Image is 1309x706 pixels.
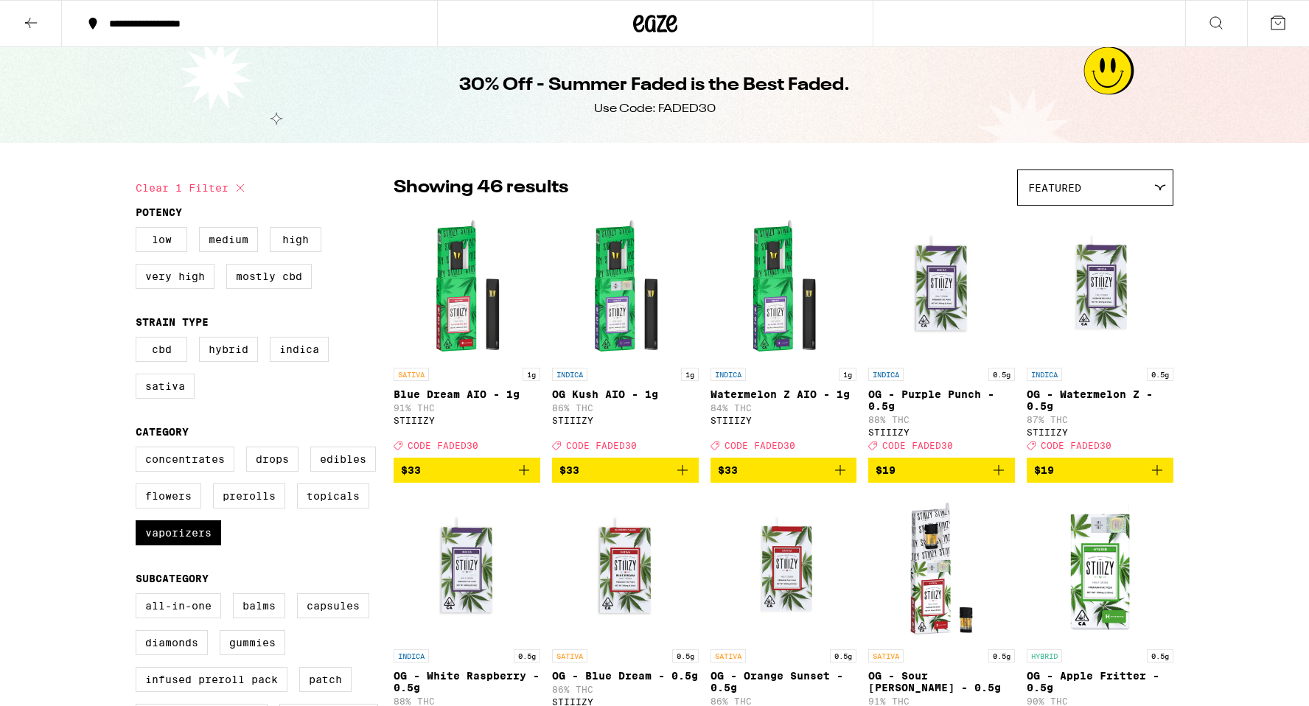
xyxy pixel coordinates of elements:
[711,213,857,360] img: STIIIZY - Watermelon Z AIO - 1g
[868,649,904,663] p: SATIVA
[868,368,904,381] p: INDICA
[1034,464,1054,476] span: $19
[1027,696,1173,706] p: 90% THC
[401,464,421,476] span: $33
[868,458,1015,483] button: Add to bag
[136,483,201,508] label: Flowers
[136,206,182,218] legend: Potency
[711,696,857,706] p: 86% THC
[882,441,953,450] span: CODE FADED30
[136,520,221,545] label: Vaporizers
[136,667,287,692] label: Infused Preroll Pack
[552,416,699,425] div: STIIIZY
[299,667,352,692] label: Patch
[220,630,285,655] label: Gummies
[1027,388,1173,412] p: OG - Watermelon Z - 0.5g
[1027,368,1062,381] p: INDICA
[552,494,699,642] img: STIIIZY - OG - Blue Dream - 0.5g
[672,649,699,663] p: 0.5g
[988,368,1015,381] p: 0.5g
[310,447,376,472] label: Edibles
[1027,458,1173,483] button: Add to bag
[868,213,1015,360] img: STIIIZY - OG - Purple Punch - 0.5g
[594,101,716,117] div: Use Code: FADED30
[868,427,1015,437] div: STIIIZY
[552,649,587,663] p: SATIVA
[213,483,285,508] label: Prerolls
[566,441,637,450] span: CODE FADED30
[459,73,850,98] h1: 30% Off - Summer Faded is the Best Faded.
[394,403,540,413] p: 91% THC
[839,368,856,381] p: 1g
[394,696,540,706] p: 88% THC
[868,670,1015,693] p: OG - Sour [PERSON_NAME] - 0.5g
[1147,649,1173,663] p: 0.5g
[394,213,540,360] img: STIIIZY - Blue Dream AIO - 1g
[1027,670,1173,693] p: OG - Apple Fritter - 0.5g
[394,416,540,425] div: STIIIZY
[1027,494,1173,642] img: STIIIZY - OG - Apple Fritter - 0.5g
[868,494,1015,642] img: STIIIZY - OG - Sour Tangie - 0.5g
[711,388,857,400] p: Watermelon Z AIO - 1g
[136,593,221,618] label: All-In-One
[394,175,568,200] p: Showing 46 results
[270,227,321,252] label: High
[876,464,896,476] span: $19
[868,388,1015,412] p: OG - Purple Punch - 0.5g
[136,426,189,438] legend: Category
[868,213,1015,458] a: Open page for OG - Purple Punch - 0.5g from STIIIZY
[711,416,857,425] div: STIIIZY
[1027,213,1173,360] img: STIIIZY - OG - Watermelon Z - 0.5g
[394,458,540,483] button: Add to bag
[711,213,857,458] a: Open page for Watermelon Z AIO - 1g from STIIIZY
[1147,368,1173,381] p: 0.5g
[1027,213,1173,458] a: Open page for OG - Watermelon Z - 0.5g from STIIIZY
[136,374,195,399] label: Sativa
[552,368,587,381] p: INDICA
[711,403,857,413] p: 84% THC
[394,494,540,642] img: STIIIZY - OG - White Raspberry - 0.5g
[199,337,258,362] label: Hybrid
[552,213,699,360] img: STIIIZY - OG Kush AIO - 1g
[297,483,369,508] label: Topicals
[136,264,214,289] label: Very High
[233,593,285,618] label: Balms
[136,447,234,472] label: Concentrates
[226,264,312,289] label: Mostly CBD
[523,368,540,381] p: 1g
[552,458,699,483] button: Add to bag
[394,649,429,663] p: INDICA
[552,403,699,413] p: 86% THC
[711,649,746,663] p: SATIVA
[552,670,699,682] p: OG - Blue Dream - 0.5g
[136,316,209,328] legend: Strain Type
[552,213,699,458] a: Open page for OG Kush AIO - 1g from STIIIZY
[246,447,299,472] label: Drops
[1028,182,1081,194] span: Featured
[1027,427,1173,437] div: STIIIZY
[718,464,738,476] span: $33
[711,494,857,642] img: STIIIZY - OG - Orange Sunset - 0.5g
[199,227,258,252] label: Medium
[559,464,579,476] span: $33
[988,649,1015,663] p: 0.5g
[408,441,478,450] span: CODE FADED30
[830,649,856,663] p: 0.5g
[711,368,746,381] p: INDICA
[136,227,187,252] label: Low
[1027,649,1062,663] p: HYBRID
[552,388,699,400] p: OG Kush AIO - 1g
[394,670,540,693] p: OG - White Raspberry - 0.5g
[868,415,1015,424] p: 88% THC
[552,685,699,694] p: 86% THC
[136,337,187,362] label: CBD
[136,573,209,584] legend: Subcategory
[711,458,857,483] button: Add to bag
[270,337,329,362] label: Indica
[514,649,540,663] p: 0.5g
[297,593,369,618] label: Capsules
[394,368,429,381] p: SATIVA
[1027,415,1173,424] p: 87% THC
[681,368,699,381] p: 1g
[394,388,540,400] p: Blue Dream AIO - 1g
